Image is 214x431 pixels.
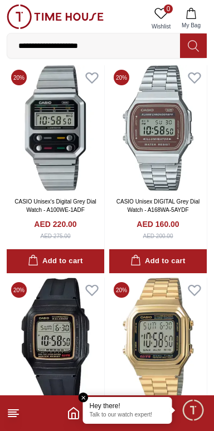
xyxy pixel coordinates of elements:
[11,282,27,298] span: 20 %
[7,278,104,403] img: CASIO Unisex Digital Grey Dial Watch - F-201WA-9A
[28,255,82,268] div: Add to cart
[7,65,104,191] img: CASIO Unisex's Digital Grey Dial Watch - A100WE-1ADF
[109,249,207,273] button: Add to cart
[114,282,129,298] span: 20 %
[34,219,76,230] h4: AED 220.00
[79,393,89,403] em: Close tooltip
[177,21,205,30] span: My Bag
[90,411,166,419] p: Talk to our watch expert!
[143,232,173,240] div: AED 200.00
[147,22,175,31] span: Wishlist
[175,4,207,33] button: My Bag
[181,398,206,423] div: Chat Widget
[130,255,185,268] div: Add to cart
[137,219,179,230] h4: AED 160.00
[7,4,104,29] img: ...
[147,4,175,33] a: 0Wishlist
[41,232,71,240] div: AED 275.00
[67,406,80,420] a: Home
[116,198,200,213] a: CASIO Unisex DIGITAL Grey Dial Watch - A168WA-5AYDF
[7,249,104,273] button: Add to cart
[109,65,207,191] img: CASIO Unisex DIGITAL Grey Dial Watch - A168WA-5AYDF
[114,70,129,85] span: 20 %
[164,4,173,13] span: 0
[14,198,96,213] a: CASIO Unisex's Digital Grey Dial Watch - A100WE-1ADF
[90,401,166,410] div: Hey there!
[109,278,207,403] img: CASIO Unisex Digital Grey Dial Watch - A-178WGA-1A
[11,70,27,85] span: 20 %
